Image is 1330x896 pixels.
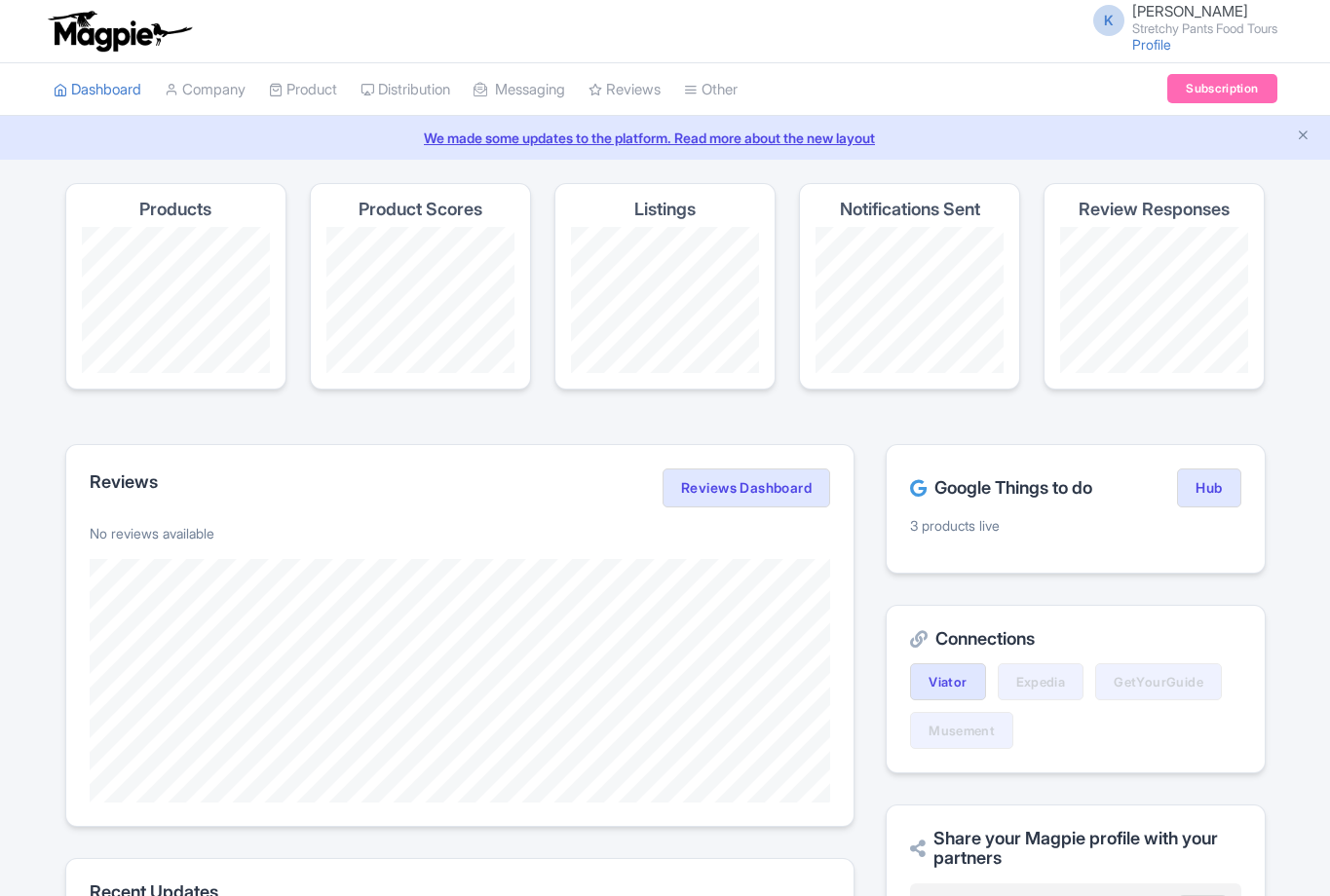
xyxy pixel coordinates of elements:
h2: Google Things to do [910,478,1092,498]
h2: Share your Magpie profile with your partners [910,829,1240,868]
a: Viator [910,663,985,700]
a: Company [165,63,246,117]
span: [PERSON_NAME] [1132,2,1248,20]
a: Profile [1132,36,1171,53]
h4: Product Scores [359,200,482,219]
a: Product [269,63,337,117]
p: 3 products live [910,515,1240,536]
a: Reviews Dashboard [663,468,830,507]
p: No reviews available [90,523,831,543]
a: Expedia [998,663,1084,700]
a: K [PERSON_NAME] Stretchy Pants Food Tours [1082,4,1277,35]
a: Distribution [361,63,450,117]
a: GetYourGuide [1095,663,1222,700]
a: We made some updates to the platform. Read more about the new layout [12,128,1318,148]
h4: Notifications Sent [840,200,980,219]
span: K [1093,5,1124,36]
a: Other [684,63,738,117]
img: logo-ab69f6fb50320c5b225c76a69d11143b.png [44,10,195,53]
a: Subscription [1167,74,1276,103]
h4: Review Responses [1079,200,1230,219]
button: Close announcement [1296,126,1311,148]
h4: Products [139,200,211,219]
h4: Listings [634,200,696,219]
small: Stretchy Pants Food Tours [1132,22,1277,35]
a: Messaging [474,63,565,117]
a: Dashboard [54,63,141,117]
a: Reviews [589,63,661,117]
h2: Connections [910,629,1240,649]
h2: Reviews [90,472,158,492]
a: Musement [910,712,1013,749]
a: Hub [1177,468,1240,507]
